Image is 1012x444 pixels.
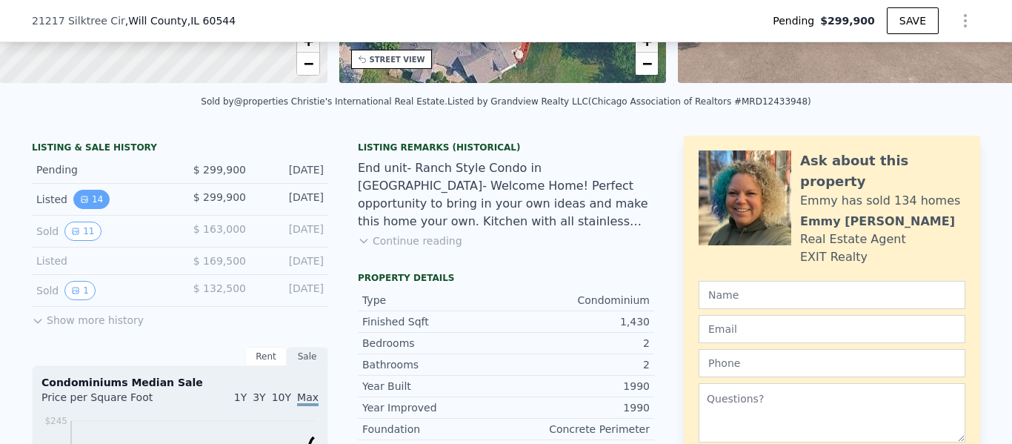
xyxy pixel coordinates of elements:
span: $ 132,500 [193,282,246,294]
div: Real Estate Agent [800,231,906,248]
div: 1990 [506,379,650,394]
span: Pending [773,13,820,28]
div: 1990 [506,400,650,415]
span: − [303,54,313,73]
span: $ 299,900 [193,164,246,176]
div: 2 [506,336,650,351]
span: $ 163,000 [193,223,246,235]
div: Concrete Perimeter [506,422,650,437]
div: Condominiums Median Sale [41,375,319,390]
div: [DATE] [258,281,324,300]
div: Year Built [362,379,506,394]
span: $ 169,500 [193,255,246,267]
div: Rent [245,347,287,366]
div: Listing Remarks (Historical) [358,142,654,153]
div: Bathrooms [362,357,506,372]
div: [DATE] [258,190,324,209]
input: Email [699,315,965,343]
div: Property details [358,272,654,284]
span: $299,900 [820,13,875,28]
div: Listed [36,190,168,209]
button: View historical data [64,222,101,241]
div: Emmy has sold 134 homes [800,192,960,210]
div: Sold by @properties Christie's International Real Estate . [201,96,447,107]
div: Sold [36,281,168,300]
div: Sale [287,347,328,366]
span: 3Y [253,391,265,403]
div: [DATE] [258,222,324,241]
button: Show more history [32,307,144,328]
div: Sold [36,222,168,241]
span: − [642,54,652,73]
div: [DATE] [258,162,324,177]
div: Finished Sqft [362,314,506,329]
span: , IL 60544 [187,15,236,27]
button: Show Options [951,6,980,36]
div: [DATE] [258,254,324,268]
button: View historical data [64,281,96,300]
div: Type [362,293,506,308]
span: , Will County [125,13,236,28]
span: 21217 Silktree Cir [32,13,125,28]
button: Continue reading [358,233,462,248]
div: Ask about this property [800,150,965,192]
span: 1Y [234,391,247,403]
div: Foundation [362,422,506,437]
span: $ 299,900 [193,191,246,203]
div: Pending [36,162,168,177]
div: End unit- Ranch Style Condo in [GEOGRAPHIC_DATA]- Welcome Home! Perfect opportunity to bring in y... [358,159,654,231]
div: LISTING & SALE HISTORY [32,142,328,156]
a: Zoom out [636,53,658,75]
div: 1,430 [506,314,650,329]
div: STREET VIEW [370,54,425,65]
input: Name [699,281,965,309]
input: Phone [699,349,965,377]
span: Max [297,391,319,406]
div: Listed [36,254,168,268]
div: Condominium [506,293,650,308]
div: Emmy [PERSON_NAME] [800,213,955,231]
div: EXIT Realty [800,248,868,266]
tspan: $245 [44,416,67,426]
div: 2 [506,357,650,372]
div: Bedrooms [362,336,506,351]
button: View historical data [73,190,110,209]
div: Year Improved [362,400,506,415]
div: Listed by Grandview Realty LLC (Chicago Association of Realtors #MRD12433948) [447,96,811,107]
button: SAVE [887,7,939,34]
span: 10Y [272,391,291,403]
div: Price per Square Foot [41,390,180,414]
a: Zoom out [297,53,319,75]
